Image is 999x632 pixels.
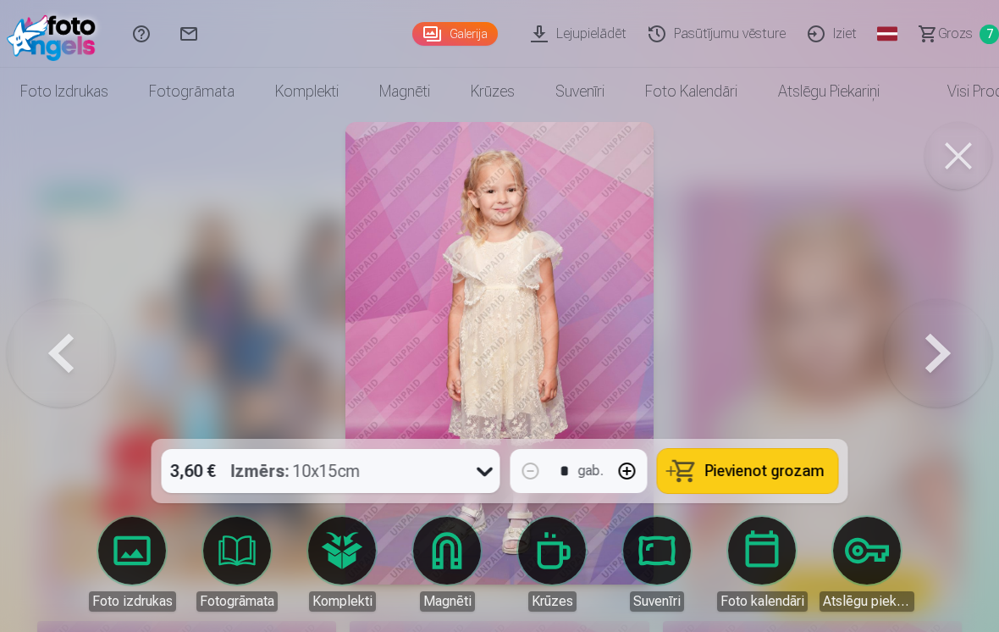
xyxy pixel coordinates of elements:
div: 10x15cm [231,449,361,493]
strong: Izmērs : [231,459,290,483]
span: Grozs [938,24,973,44]
img: /fa1 [7,7,104,61]
a: Foto kalendāri [715,517,809,612]
button: Pievienot grozam [658,449,838,493]
a: Krūzes [505,517,599,612]
div: Krūzes [528,591,577,612]
a: Komplekti [295,517,389,612]
div: Suvenīri [630,591,684,612]
span: Pievienot grozam [705,463,825,479]
a: Suvenīri [535,68,625,115]
a: Atslēgu piekariņi [820,517,914,612]
a: Atslēgu piekariņi [758,68,900,115]
div: Foto kalendāri [717,591,808,612]
a: Foto kalendāri [625,68,758,115]
div: 3,60 € [162,449,224,493]
div: Foto izdrukas [89,591,176,612]
div: Fotogrāmata [196,591,278,612]
div: gab. [578,461,604,481]
span: 7 [980,25,999,44]
div: Komplekti [309,591,376,612]
a: Komplekti [255,68,359,115]
a: Galerija [412,22,498,46]
a: Magnēti [359,68,450,115]
a: Krūzes [450,68,535,115]
div: Atslēgu piekariņi [820,591,914,612]
a: Fotogrāmata [129,68,255,115]
a: Foto izdrukas [85,517,179,612]
a: Suvenīri [610,517,704,612]
a: Fotogrāmata [190,517,284,612]
a: Magnēti [400,517,494,612]
div: Magnēti [420,591,475,612]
